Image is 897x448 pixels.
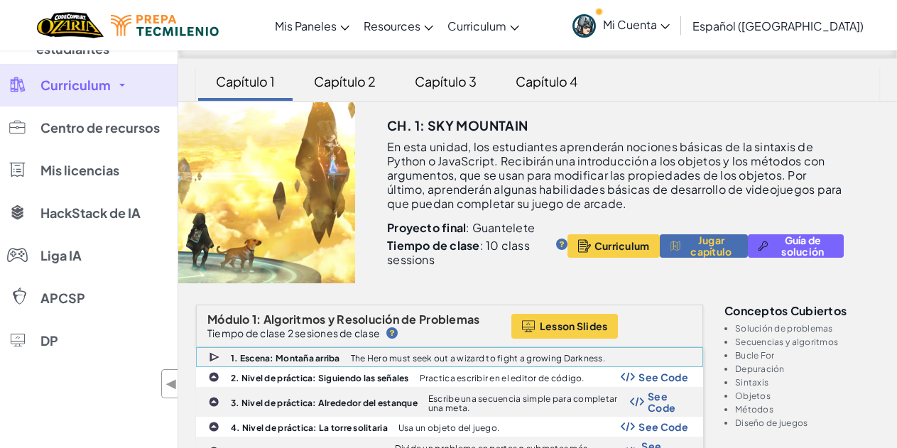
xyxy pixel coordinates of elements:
button: Curriculum [567,234,660,258]
span: Centro de recursos [40,121,160,134]
b: 1. Escena: Montaña arriba [231,353,340,364]
img: Home [37,11,103,40]
p: : Guantelete [387,221,567,235]
span: Mis Paneles [275,18,337,33]
h3: Ch. 1: Sky Mountain [387,115,528,136]
img: Tecmilenio logo [111,15,219,36]
a: Curriculum [440,6,526,45]
img: avatar [572,14,596,38]
span: Mi Cuenta [603,17,670,32]
img: IconCutscene.svg [209,351,222,364]
span: Liga IA [40,249,82,262]
li: Bucle For [735,351,879,360]
div: Capítulo 1 [202,65,289,98]
a: Mi Cuenta [565,3,677,48]
span: Español ([GEOGRAPHIC_DATA]) [692,18,864,33]
b: 2. Nivel de práctica: Siguiendo las señales [231,373,409,383]
p: Usa un objeto del juego. [398,423,499,432]
span: Curriculum [40,79,111,92]
img: IconPracticeLevel.svg [208,421,219,432]
p: The Hero must seek out a wizard to fight a growing Darkness. [351,354,605,363]
a: 3. Nivel de práctica: Alrededor del estanque Escribe una secuencia simple para completar una meta... [196,387,703,417]
span: ◀ [165,373,178,394]
span: Jugar capítulo [685,234,736,257]
li: Diseño de juegos [735,418,879,427]
span: Curriculum [594,240,650,251]
div: Capítulo 2 [300,65,390,98]
a: 4. Nivel de práctica: La torre solitaria Usa un objeto del juego. Show Code Logo See Code [196,417,703,437]
p: Practica escribir en el editor de código. [420,373,585,383]
img: IconPracticeLevel.svg [208,396,219,408]
span: See Code [638,421,688,432]
a: 2. Nivel de práctica: Siguiendo las señales Practica escribir en el editor de código. Show Code L... [196,367,703,387]
b: 3. Nivel de práctica: Alrededor del estanque [231,398,418,408]
span: Mis licencias [40,164,119,177]
span: 1: [252,312,261,327]
img: IconHint.svg [556,239,567,250]
button: Lesson Slides [511,314,619,339]
img: IconPracticeLevel.svg [208,371,219,383]
a: Resources [357,6,440,45]
span: Algoritmos y Resolución de Problemas [263,312,480,327]
img: Show Code Logo [621,372,635,382]
img: IconHint.svg [386,327,398,339]
b: Tiempo de clase [387,238,479,253]
li: Objetos [735,391,879,400]
li: Métodos [735,405,879,414]
a: Mis Paneles [268,6,357,45]
b: Proyecto final [387,220,466,235]
li: Sintaxis [735,378,879,387]
p: Escribe una secuencia simple para completar una meta. [428,394,630,413]
span: Guía de solución [773,234,833,257]
span: Módulo [207,312,250,327]
li: Depuración [735,364,879,373]
img: Show Code Logo [630,397,644,407]
img: Show Code Logo [621,422,635,432]
p: : 10 class sessions [387,239,550,267]
a: Español ([GEOGRAPHIC_DATA]) [685,6,871,45]
span: HackStack de IA [40,207,141,219]
span: Curriculum [447,18,506,33]
span: See Code [638,371,688,383]
p: Tiempo de clase 2 sesiones de clase [207,327,380,339]
span: Resources [364,18,420,33]
span: Lesson Slides [540,320,608,332]
li: Solución de problemas [735,324,879,333]
button: Guía de solución [748,234,844,258]
span: See Code [648,390,688,413]
h3: Conceptos cubiertos [724,305,879,317]
div: Capítulo 3 [401,65,491,98]
div: Capítulo 4 [501,65,592,98]
a: 1. Escena: Montaña arriba The Hero must seek out a wizard to fight a growing Darkness. [196,347,703,367]
p: En esta unidad, los estudiantes aprenderán nociones básicas de la sintaxis de Python o JavaScript... [387,140,844,211]
li: Secuencias y algoritmos [735,337,879,346]
span: Proyectos de estudiantes [36,30,163,55]
b: 4. Nivel de práctica: La torre solitaria [231,422,388,433]
a: Ozaria by CodeCombat logo [37,11,103,40]
button: Jugar capítulo [660,234,747,258]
